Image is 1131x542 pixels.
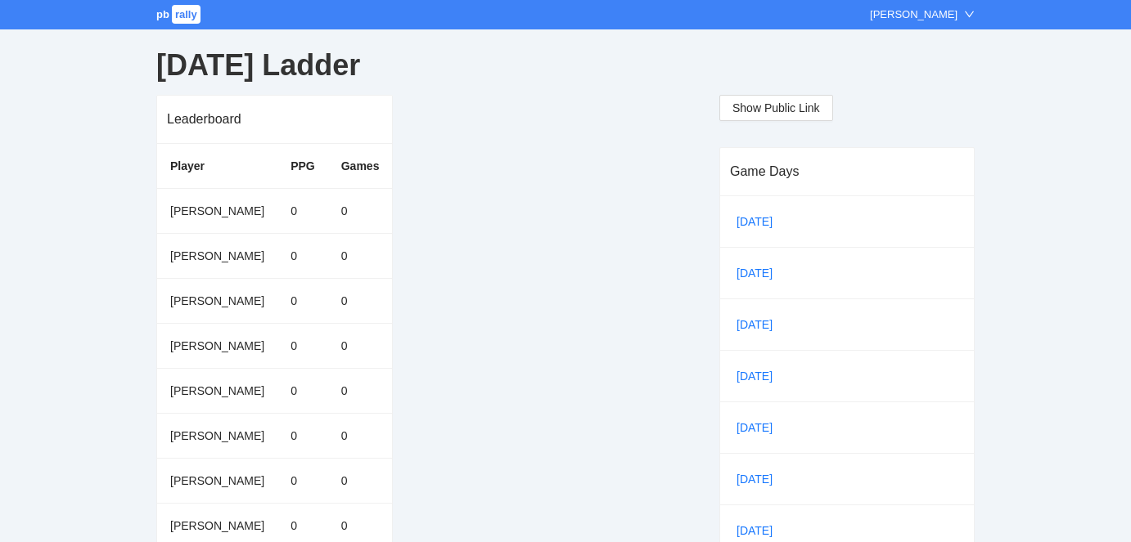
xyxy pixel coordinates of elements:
[157,458,277,503] td: [PERSON_NAME]
[157,278,277,323] td: [PERSON_NAME]
[277,458,328,503] td: 0
[157,233,277,278] td: [PERSON_NAME]
[277,413,328,458] td: 0
[328,188,393,233] td: 0
[291,157,315,175] div: PPG
[277,278,328,323] td: 0
[964,9,975,20] span: down
[733,415,789,440] a: [DATE]
[156,8,203,20] a: pbrally
[328,368,393,413] td: 0
[328,413,393,458] td: 0
[870,7,958,23] div: [PERSON_NAME]
[733,312,789,337] a: [DATE]
[156,36,975,95] div: [DATE] Ladder
[328,233,393,278] td: 0
[167,96,382,142] div: Leaderboard
[732,99,820,117] span: Show Public Link
[157,323,277,368] td: [PERSON_NAME]
[328,278,393,323] td: 0
[277,368,328,413] td: 0
[157,368,277,413] td: [PERSON_NAME]
[277,323,328,368] td: 0
[341,157,380,175] div: Games
[328,458,393,503] td: 0
[733,364,789,388] a: [DATE]
[172,5,201,24] span: rally
[157,188,277,233] td: [PERSON_NAME]
[733,209,789,234] a: [DATE]
[157,413,277,458] td: [PERSON_NAME]
[277,233,328,278] td: 0
[328,323,393,368] td: 0
[733,467,789,491] a: [DATE]
[277,188,328,233] td: 0
[733,261,789,285] a: [DATE]
[156,8,169,20] span: pb
[719,95,833,121] button: Show Public Link
[170,157,264,175] div: Player
[730,148,964,195] div: Game Days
